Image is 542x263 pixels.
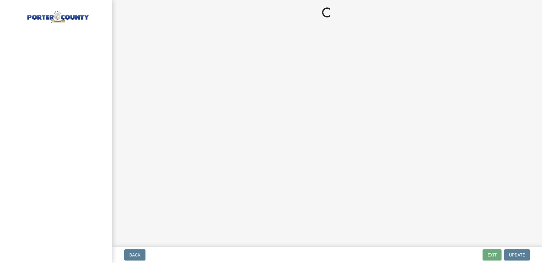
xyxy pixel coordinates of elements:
[124,249,145,261] button: Back
[12,7,102,24] img: Porter County, Indiana
[483,249,502,261] button: Exit
[504,249,530,261] button: Update
[509,252,525,257] span: Update
[129,252,140,257] span: Back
